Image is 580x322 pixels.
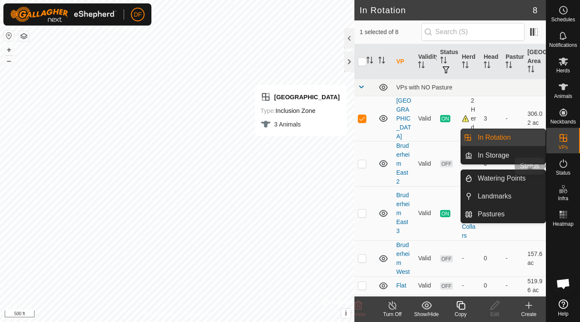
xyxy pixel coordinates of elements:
a: Bruderheim East 3 [396,192,409,234]
a: Flat [396,282,406,289]
td: 519.96 ac [524,276,546,295]
span: 8 [533,4,537,17]
span: Herds [556,68,570,73]
div: - [462,281,477,290]
th: Pasture [502,44,524,79]
a: Contact Us [186,311,211,319]
button: – [4,56,14,66]
span: Help [558,311,568,316]
span: Status [556,170,570,175]
li: In Storage [461,147,545,164]
span: Infra [558,196,568,201]
span: Notifications [549,43,577,48]
div: Edit [478,310,512,318]
span: VPs [558,145,568,150]
a: [GEOGRAPHIC_DATA] [396,97,411,140]
a: Pastures [473,206,545,223]
span: Neckbands [550,119,576,124]
a: Landmarks [473,188,545,205]
div: 2 Herds [462,96,477,141]
th: [GEOGRAPHIC_DATA] Area [524,44,546,79]
p-sorticon: Activate to sort [440,58,447,65]
p-sorticon: Activate to sort [418,63,425,69]
div: Open chat [551,271,576,296]
div: [GEOGRAPHIC_DATA] [261,92,340,102]
div: VPs with NO Pasture [396,84,542,91]
span: In Storage [478,150,509,161]
td: Valid [415,141,436,186]
li: Landmarks [461,188,545,205]
span: 1 selected of 8 [360,28,421,37]
label: Type: [261,107,275,114]
div: Turn Off [375,310,409,318]
div: Copy [444,310,478,318]
span: OFF [440,255,453,262]
th: Status [437,44,458,79]
th: Validity [415,44,436,79]
li: Pastures [461,206,545,223]
span: Watering Points [478,173,525,184]
button: Map Layers [19,31,29,41]
td: 157.6 ac [524,240,546,276]
li: In Rotation [461,129,545,146]
th: VP [393,44,415,79]
span: Delete [351,311,366,317]
a: Bruderheim East 2 [396,142,409,185]
div: Create [512,310,546,318]
span: Landmarks [478,191,511,201]
p-sorticon: Activate to sort [462,63,469,69]
div: Show/Hide [409,310,444,318]
a: In Storage [473,147,545,164]
span: In Rotation [478,132,510,143]
li: Watering Points [461,170,545,187]
td: Valid [415,240,436,276]
button: + [4,45,14,55]
a: In Rotation [473,129,545,146]
th: Herd [458,44,480,79]
td: 0 [480,240,502,276]
span: DF [134,10,142,19]
h2: In Rotation [360,5,533,15]
td: - [502,96,524,141]
a: Help [546,296,580,320]
td: 0 [480,276,502,295]
p-sorticon: Activate to sort [505,63,512,69]
span: i [345,310,347,317]
p-sorticon: Activate to sort [484,63,490,69]
span: Pastures [478,209,505,219]
p-sorticon: Activate to sort [366,58,373,65]
a: Watering Points [473,170,545,187]
th: Head [480,44,502,79]
span: Schedules [551,17,575,22]
td: - [502,240,524,276]
td: Valid [415,276,436,295]
button: Reset Map [4,31,14,41]
a: Privacy Policy [144,311,176,319]
div: Inclusion Zone [261,106,340,116]
p-sorticon: Activate to sort [528,67,534,74]
input: Search (S) [421,23,525,41]
td: 3 [480,96,502,141]
div: 3 Animals [261,119,340,129]
span: Heatmap [553,221,574,227]
span: Animals [554,94,572,99]
div: - [462,254,477,263]
span: OFF [440,282,453,290]
span: OFF [440,160,453,167]
span: ON [440,210,450,217]
img: Gallagher Logo [10,7,117,22]
p-sorticon: Activate to sort [378,58,385,65]
td: Valid [415,186,436,240]
a: Bruderheim West [396,241,410,275]
span: ON [440,115,450,122]
button: i [341,309,351,318]
td: 306.02 ac [524,96,546,141]
td: Valid [415,96,436,141]
td: - [502,276,524,295]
